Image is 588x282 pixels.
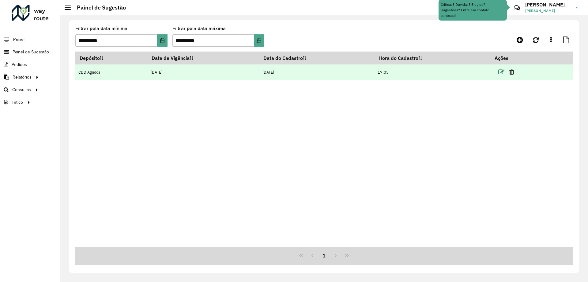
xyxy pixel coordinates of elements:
[498,68,504,76] a: Editar
[75,52,147,64] th: Depósito
[157,34,167,47] button: Choose Date
[259,52,374,64] th: Data do Cadastro
[75,25,127,32] label: Filtrar pela data mínima
[374,64,490,80] td: 17:05
[254,34,264,47] button: Choose Date
[147,52,259,64] th: Data de Vigência
[13,74,32,80] span: Relatórios
[13,36,24,43] span: Painel
[172,25,226,32] label: Filtrar pela data máxima
[12,87,31,93] span: Consultas
[12,99,23,106] span: Tático
[509,68,514,76] a: Excluir
[259,64,374,80] td: [DATE]
[147,64,259,80] td: [DATE]
[374,52,490,64] th: Hora do Cadastro
[490,52,527,64] th: Ações
[12,61,27,68] span: Pedidos
[13,49,49,55] span: Painel de Sugestão
[525,8,571,14] span: [PERSON_NAME]
[511,1,524,14] a: Contato Rápido
[75,64,147,80] td: CDD Agudos
[525,2,571,8] h3: [PERSON_NAME]
[71,4,126,11] h2: Painel de Sugestão
[318,250,330,261] button: 1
